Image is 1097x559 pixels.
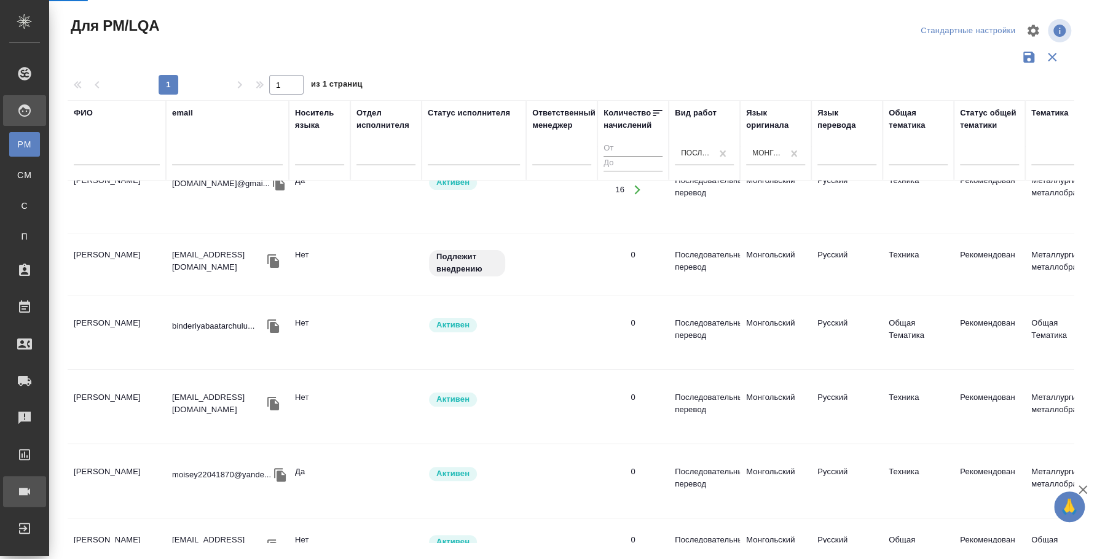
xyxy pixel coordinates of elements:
[883,243,954,286] td: Техника
[740,168,811,211] td: Монгольский
[746,107,805,131] div: Язык оригинала
[289,385,350,428] td: Нет
[9,132,40,157] a: PM
[270,174,288,193] button: Скопировать
[954,243,1025,286] td: Рекомендован
[1025,385,1096,428] td: Металлургия и металлобработка
[289,311,350,354] td: Нет
[811,459,883,502] td: Русский
[669,168,740,211] td: Последовательный перевод
[752,148,784,158] div: Монгольский
[1040,45,1064,69] button: Сбросить фильтры
[68,459,166,502] td: [PERSON_NAME]
[311,77,363,95] span: из 1 страниц
[954,311,1025,354] td: Рекомендован
[954,385,1025,428] td: Рекомендован
[428,249,520,278] div: Свежая кровь: на первые 3 заказа по тематике ставь редактора и фиксируй оценки
[631,249,635,261] div: 0
[960,107,1019,131] div: Статус общей тематики
[172,391,264,416] p: [EMAIL_ADDRESS][DOMAIN_NAME]
[532,107,596,131] div: Ответственный менеджер
[264,317,283,335] button: Скопировать
[264,252,283,270] button: Скопировать
[669,459,740,502] td: Последовательный перевод
[625,178,650,203] button: Открыть работы
[356,107,415,131] div: Отдел исполнителя
[1048,19,1074,42] span: Посмотреть информацию
[954,168,1025,211] td: Рекомендован
[669,385,740,428] td: Последовательный перевод
[289,168,350,211] td: Да
[811,385,883,428] td: Русский
[883,385,954,428] td: Техника
[68,16,159,36] span: Для PM/LQA
[1025,459,1096,502] td: Металлургия и металлобработка
[68,243,166,286] td: [PERSON_NAME]
[631,534,635,546] div: 0
[675,107,717,119] div: Вид работ
[740,243,811,286] td: Монгольский
[817,107,876,131] div: Язык перевода
[9,224,40,249] a: П
[918,21,1018,41] div: split button
[1059,494,1080,520] span: 🙏
[428,391,520,408] div: Рядовой исполнитель: назначай с учетом рейтинга
[436,319,470,331] p: Активен
[889,107,948,131] div: Общая тематика
[295,107,344,131] div: Носитель языка
[604,107,651,131] div: Количество начислений
[669,243,740,286] td: Последовательный перевод
[428,317,520,334] div: Рядовой исполнитель: назначай с учетом рейтинга
[264,394,283,413] button: Скопировать
[811,243,883,286] td: Русский
[68,311,166,354] td: [PERSON_NAME]
[289,459,350,502] td: Да
[669,311,740,354] td: Последовательный перевод
[954,459,1025,502] td: Рекомендован
[68,168,166,211] td: [PERSON_NAME]
[436,251,498,275] p: Подлежит внедрению
[436,393,470,405] p: Активен
[428,107,510,119] div: Статус исполнителя
[436,467,470,480] p: Активен
[172,249,264,273] p: [EMAIL_ADDRESS][DOMAIN_NAME]
[15,230,34,243] span: П
[740,311,811,354] td: Монгольский
[631,391,635,404] div: 0
[631,466,635,478] div: 0
[1018,16,1048,45] span: Настроить таблицу
[271,466,289,484] button: Скопировать
[15,138,34,150] span: PM
[631,317,635,329] div: 0
[264,537,283,555] button: Скопировать
[428,466,520,482] div: Рядовой исполнитель: назначай с учетом рейтинга
[428,174,520,191] div: Рядовой исполнитель: назначай с учетом рейтинга
[1031,107,1068,119] div: Тематика
[883,168,954,211] td: Техника
[68,385,166,428] td: [PERSON_NAME]
[1025,243,1096,286] td: Металлургия и металлобработка
[428,534,520,550] div: Рядовой исполнитель: назначай с учетом рейтинга
[604,141,663,157] input: От
[172,320,254,332] p: binderiyabaatarchulu...
[811,311,883,354] td: Русский
[740,385,811,428] td: Монгольский
[883,459,954,502] td: Техника
[681,148,713,158] div: Последовательный перевод
[172,534,264,558] p: [EMAIL_ADDRESS][DOMAIN_NAME]
[74,107,93,119] div: ФИО
[1025,168,1096,211] td: Металлургия и металлобработка
[9,193,40,218] a: С
[1054,491,1085,522] button: 🙏
[436,536,470,548] p: Активен
[811,168,883,211] td: Русский
[883,311,954,354] td: Общая Тематика
[615,184,624,196] div: 16
[172,107,193,119] div: email
[15,200,34,212] span: С
[172,469,271,481] p: moisey22041870@yande...
[289,243,350,286] td: Нет
[436,176,470,189] p: Активен
[604,156,663,171] input: До
[740,459,811,502] td: Монгольский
